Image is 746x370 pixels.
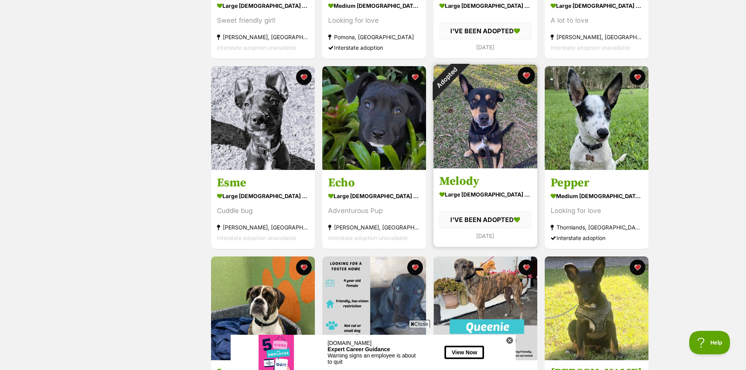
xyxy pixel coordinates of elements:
[217,175,309,190] h3: Esme
[328,42,420,53] div: Interstate adoption
[434,168,537,247] a: Melody large [DEMOGRAPHIC_DATA] Dog I'VE BEEN ADOPTED [DATE] favourite
[545,66,648,170] img: Pepper
[551,206,643,216] div: Looking for love
[551,15,643,26] div: A lot to love
[328,235,408,241] span: Interstate adoption unavailable
[328,175,420,190] h3: Echo
[423,54,470,101] div: Adopted
[322,66,426,170] img: Echo
[439,231,531,241] div: [DATE]
[217,15,309,26] div: Sweet friendly girl!
[551,175,643,190] h3: Pepper
[214,11,253,24] button: View Now
[217,222,309,233] div: [PERSON_NAME], [GEOGRAPHIC_DATA]
[328,32,420,42] div: Pomona, [GEOGRAPHIC_DATA]
[322,256,426,360] img: Suzie
[409,320,430,328] span: Close
[296,69,312,85] button: favourite
[630,69,645,85] button: favourite
[407,69,423,85] button: favourite
[551,233,643,243] div: Interstate adoption
[518,260,534,275] button: favourite
[689,331,730,354] iframe: Help Scout Beacon - Open
[97,11,188,18] div: Expert Career Guidance
[217,235,296,241] span: Interstate adoption unavailable
[211,256,315,360] img: Lola
[328,222,420,233] div: [PERSON_NAME], [GEOGRAPHIC_DATA]
[434,162,537,170] a: Adopted
[328,206,420,216] div: Adventurous Pup
[217,206,309,216] div: Cuddle bug
[328,190,420,202] div: large [DEMOGRAPHIC_DATA] Dog
[322,170,426,249] a: Echo large [DEMOGRAPHIC_DATA] Dog Adventurous Pup [PERSON_NAME], [GEOGRAPHIC_DATA] Interstate ado...
[439,211,531,228] div: I'VE BEEN ADOPTED
[439,174,531,189] h3: Melody
[211,66,315,170] img: Esme
[518,67,535,84] button: favourite
[217,44,296,51] span: Interstate adoption unavailable
[97,18,188,30] div: Warning signs an employee is about to quit
[434,256,537,360] img: Queenie
[231,331,516,366] iframe: Advertisement
[545,256,648,360] img: Anna
[630,260,645,275] button: favourite
[439,23,531,39] div: I'VE BEEN ADOPTED
[551,32,643,42] div: [PERSON_NAME], [GEOGRAPHIC_DATA]
[551,44,630,51] span: Interstate adoption unavailable
[551,222,643,233] div: Thornlands, [GEOGRAPHIC_DATA]
[217,190,309,202] div: large [DEMOGRAPHIC_DATA] Dog
[97,5,188,11] div: [DOMAIN_NAME]
[112,0,117,6] img: adc.png
[211,170,315,249] a: Esme large [DEMOGRAPHIC_DATA] Dog Cuddle bug [PERSON_NAME], [GEOGRAPHIC_DATA] Interstate adoption...
[296,260,312,275] button: favourite
[434,65,537,168] img: Melody
[439,42,531,52] div: [DATE]
[439,189,531,200] div: large [DEMOGRAPHIC_DATA] Dog
[407,260,423,275] button: favourite
[545,170,648,249] a: Pepper medium [DEMOGRAPHIC_DATA] Dog Looking for love Thornlands, [GEOGRAPHIC_DATA] Interstate ad...
[217,32,309,42] div: [PERSON_NAME], [GEOGRAPHIC_DATA]
[551,190,643,202] div: medium [DEMOGRAPHIC_DATA] Dog
[328,15,420,26] div: Looking for love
